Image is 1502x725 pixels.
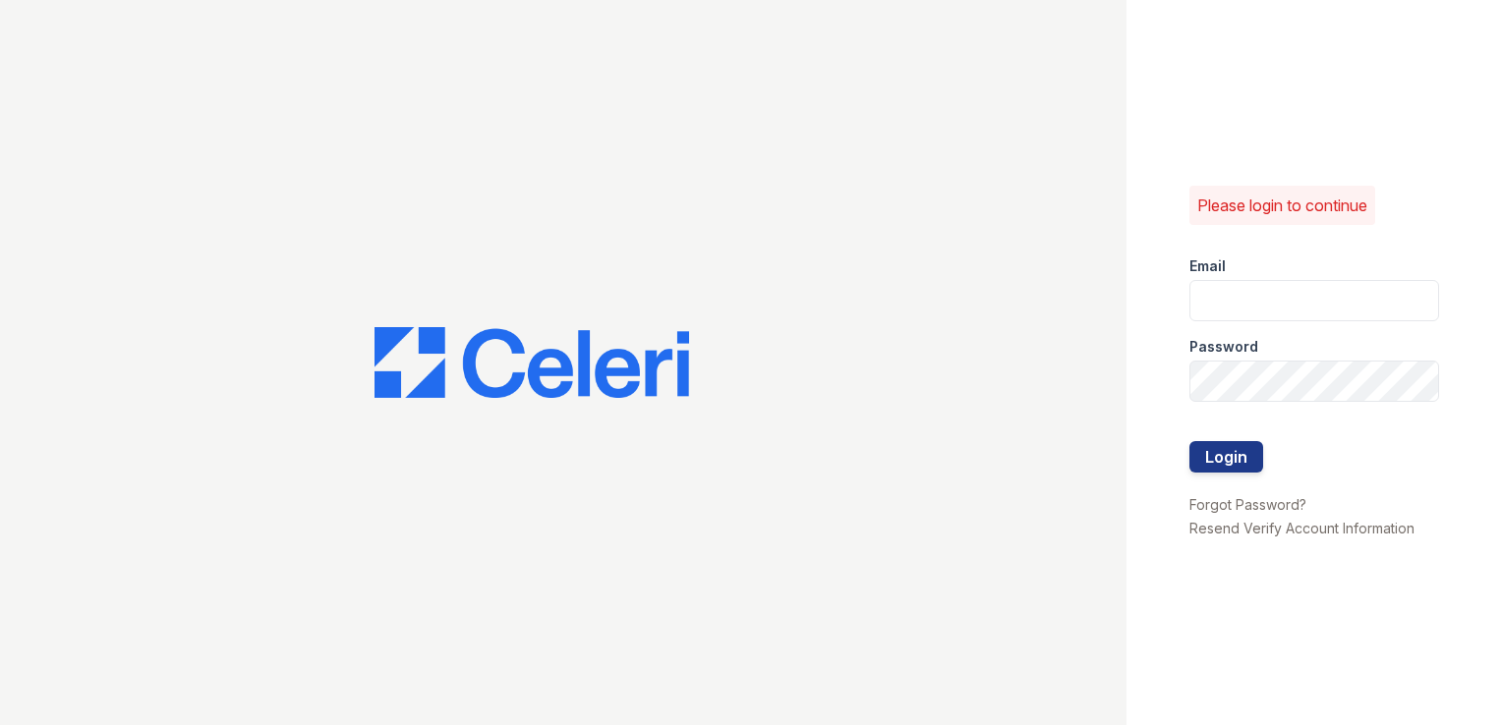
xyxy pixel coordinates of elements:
[1189,520,1415,536] a: Resend Verify Account Information
[1189,337,1258,357] label: Password
[1197,194,1367,217] p: Please login to continue
[375,327,689,398] img: CE_Logo_Blue-a8612792a0a2168367f1c8372b55b34899dd931a85d93a1a3d3e32e68fde9ad4.png
[1189,441,1263,473] button: Login
[1189,496,1306,513] a: Forgot Password?
[1189,256,1226,276] label: Email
